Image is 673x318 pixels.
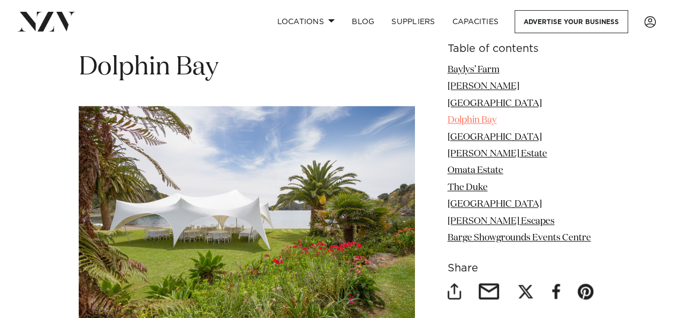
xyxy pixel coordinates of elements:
a: SUPPLIERS [383,10,443,33]
a: [PERSON_NAME] [447,82,519,91]
a: The Duke [447,183,487,192]
a: [PERSON_NAME] Escapes [447,217,554,226]
a: Barge Showgrounds Events Centre [447,233,591,243]
h1: Dolphin Bay [79,51,415,85]
a: [PERSON_NAME] Estate [447,149,547,158]
a: [GEOGRAPHIC_DATA] [447,99,541,108]
a: Advertise your business [515,10,628,33]
h6: Share [447,263,594,274]
a: Dolphin Bay [447,116,496,125]
h6: Table of contents [447,43,594,55]
a: Omata Estate [447,166,503,176]
a: [GEOGRAPHIC_DATA] [447,133,541,142]
a: [GEOGRAPHIC_DATA] [447,200,541,209]
a: Locations [268,10,343,33]
a: BLOG [343,10,383,33]
img: nzv-logo.png [17,12,75,31]
a: Baylys’ Farm [447,65,499,74]
a: Capacities [444,10,508,33]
